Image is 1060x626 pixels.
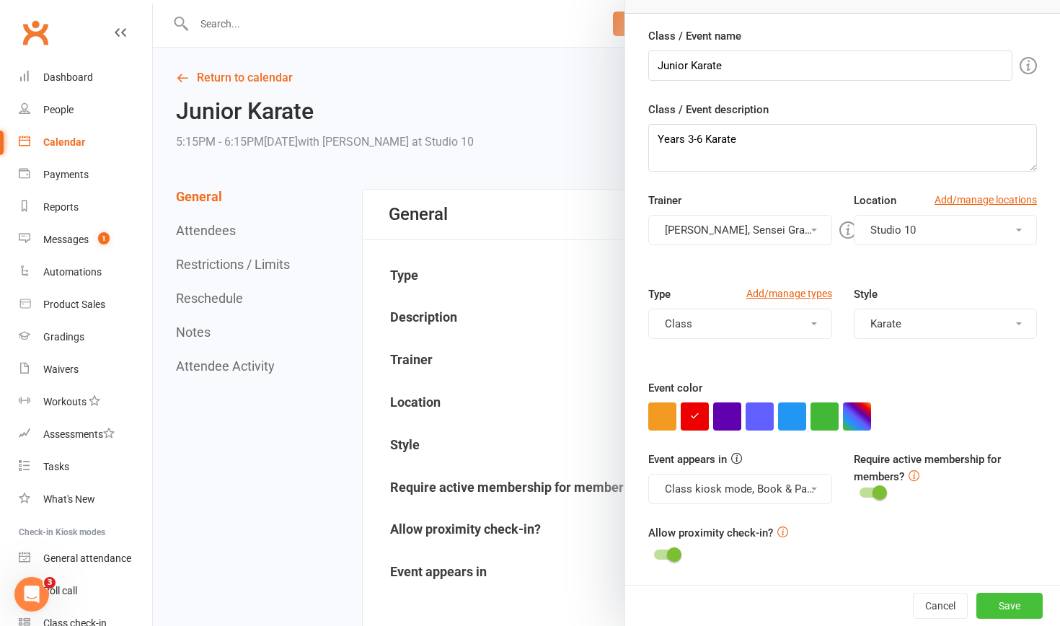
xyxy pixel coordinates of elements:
a: People [19,94,152,126]
div: What's New [43,493,95,505]
div: People [43,104,74,115]
a: Messages 1 [19,224,152,256]
span: Studio 10 [870,224,916,237]
div: Payments [43,169,89,180]
label: Allow proximity check-in? [648,524,773,542]
a: Waivers [19,353,152,386]
button: Studio 10 [854,215,1037,245]
span: 1 [98,232,110,244]
button: Class [648,309,831,339]
label: Require active membership for members? [854,453,1001,483]
div: Assessments [43,428,115,440]
a: Reports [19,191,152,224]
span: 3 [44,577,56,588]
div: Tasks [43,461,69,472]
a: Add/manage types [746,286,832,301]
div: Product Sales [43,299,105,310]
button: Class kiosk mode, Book & Pay, Roll call, Clubworx website calendar and Mobile app [648,474,831,504]
label: Event appears in [648,451,727,468]
a: Workouts [19,386,152,418]
a: Tasks [19,451,152,483]
div: Workouts [43,396,87,407]
div: Calendar [43,136,85,148]
a: Dashboard [19,61,152,94]
a: Payments [19,159,152,191]
div: Dashboard [43,71,93,83]
label: Trainer [648,192,681,209]
div: Waivers [43,363,79,375]
div: Automations [43,266,102,278]
label: Style [854,286,878,303]
button: Save [976,593,1043,619]
div: General attendance [43,552,131,564]
label: Location [854,192,896,209]
a: Calendar [19,126,152,159]
a: What's New [19,483,152,516]
a: Roll call [19,575,152,607]
input: Enter event name [648,50,1012,81]
div: Roll call [43,585,77,596]
a: Gradings [19,321,152,353]
div: Gradings [43,331,84,343]
button: Cancel [913,593,968,619]
label: Event color [648,379,702,397]
a: Assessments [19,418,152,451]
a: Product Sales [19,288,152,321]
label: Class / Event description [648,101,769,118]
a: Clubworx [17,14,53,50]
a: General attendance kiosk mode [19,542,152,575]
button: Karate [854,309,1037,339]
a: Add/manage locations [935,192,1037,208]
label: Type [648,286,671,303]
iframe: Intercom live chat [14,577,49,612]
button: [PERSON_NAME], Sensei Grace [648,215,831,245]
div: Messages [43,234,89,245]
a: Automations [19,256,152,288]
div: Reports [43,201,79,213]
label: Class / Event name [648,27,741,45]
